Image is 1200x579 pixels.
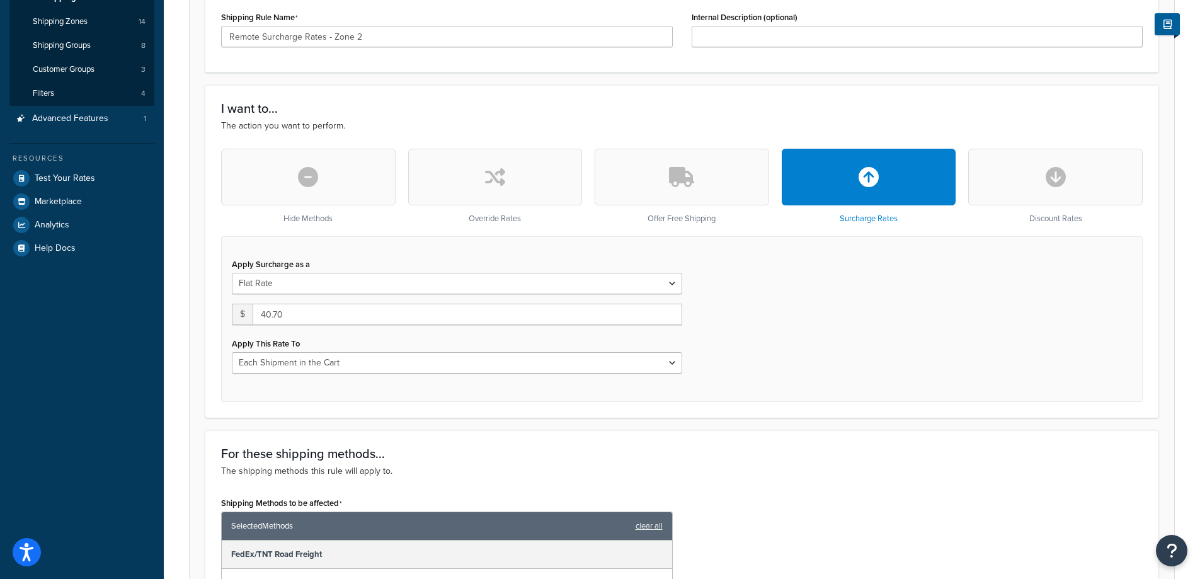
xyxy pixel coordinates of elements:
[221,149,396,224] div: Hide Methods
[221,13,298,23] label: Shipping Rule Name
[33,40,91,51] span: Shipping Groups
[33,88,54,99] span: Filters
[144,113,146,124] span: 1
[9,34,154,57] li: Shipping Groups
[9,237,154,260] a: Help Docs
[9,82,154,105] a: Filters4
[35,197,82,207] span: Marketplace
[33,16,88,27] span: Shipping Zones
[782,149,956,224] div: Surcharge Rates
[232,260,310,269] label: Apply Surcharge as a
[408,149,583,224] div: Override Rates
[9,10,154,33] li: Shipping Zones
[9,34,154,57] a: Shipping Groups8
[221,101,1143,115] h3: I want to...
[9,153,154,164] div: Resources
[141,88,146,99] span: 4
[232,304,253,325] span: $
[692,13,797,22] label: Internal Description (optional)
[221,447,1143,461] h3: For these shipping methods...
[222,541,672,569] div: FedEx/TNT Road Freight
[139,16,146,27] span: 14
[32,113,108,124] span: Advanced Features
[9,107,154,130] li: Advanced Features
[9,214,154,236] a: Analytics
[9,167,154,190] a: Test Your Rates
[221,119,1143,133] p: The action you want to perform.
[35,220,69,231] span: Analytics
[968,149,1143,224] div: Discount Rates
[141,64,146,75] span: 3
[9,58,154,81] a: Customer Groups3
[231,517,629,535] span: Selected Methods
[9,10,154,33] a: Shipping Zones14
[221,498,342,508] label: Shipping Methods to be affected
[221,464,1143,478] p: The shipping methods this rule will apply to.
[9,107,154,130] a: Advanced Features1
[35,173,95,184] span: Test Your Rates
[1155,13,1180,35] button: Show Help Docs
[9,58,154,81] li: Customer Groups
[9,82,154,105] li: Filters
[35,243,76,254] span: Help Docs
[141,40,146,51] span: 8
[595,149,769,224] div: Offer Free Shipping
[1156,535,1187,566] button: Open Resource Center
[9,190,154,213] a: Marketplace
[33,64,94,75] span: Customer Groups
[636,517,663,535] a: clear all
[232,339,300,348] label: Apply This Rate To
